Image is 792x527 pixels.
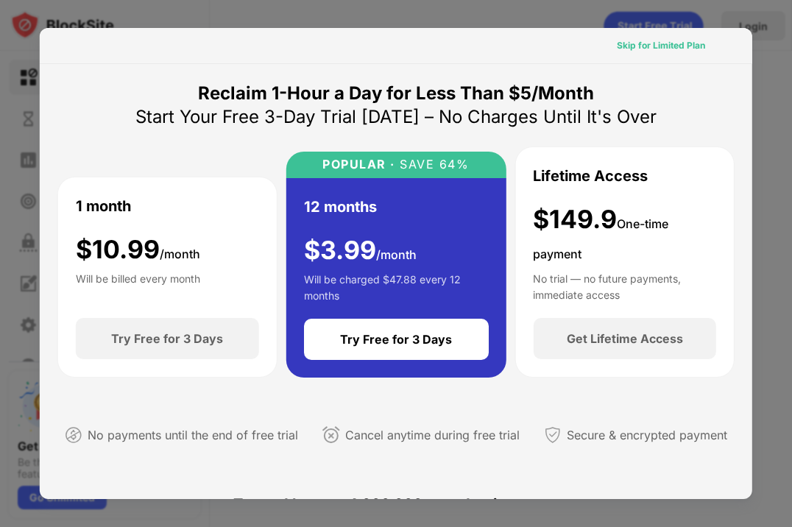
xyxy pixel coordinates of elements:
[322,426,339,444] img: cancel-anytime
[198,82,594,105] div: Reclaim 1-Hour a Day for Less Than $5/Month
[135,105,657,129] div: Start Your Free 3-Day Trial [DATE] – No Charges Until It's Over
[533,165,648,187] div: Lifetime Access
[340,332,452,347] div: Try Free for 3 Days
[304,236,417,266] div: $ 3.99
[376,247,417,262] span: /month
[395,158,470,171] div: SAVE 64%
[567,425,727,446] div: Secure & encrypted payment
[76,271,200,300] div: Will be billed every month
[533,216,668,261] span: One-time payment
[322,158,395,171] div: POPULAR ·
[617,38,705,53] div: Skip for Limited Plan
[345,425,520,446] div: Cancel anytime during free trial
[88,425,298,446] div: No payments until the end of free trial
[533,271,716,300] div: No trial — no future payments, immediate access
[533,205,716,265] div: $149.9
[76,235,200,265] div: $ 10.99
[304,272,489,301] div: Will be charged $47.88 every 12 months
[543,426,561,444] img: secured-payment
[76,195,131,217] div: 1 month
[111,331,223,346] div: Try Free for 3 Days
[567,331,683,346] div: Get Lifetime Access
[160,247,200,261] span: /month
[64,426,82,444] img: not-paying
[304,196,377,218] div: 12 months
